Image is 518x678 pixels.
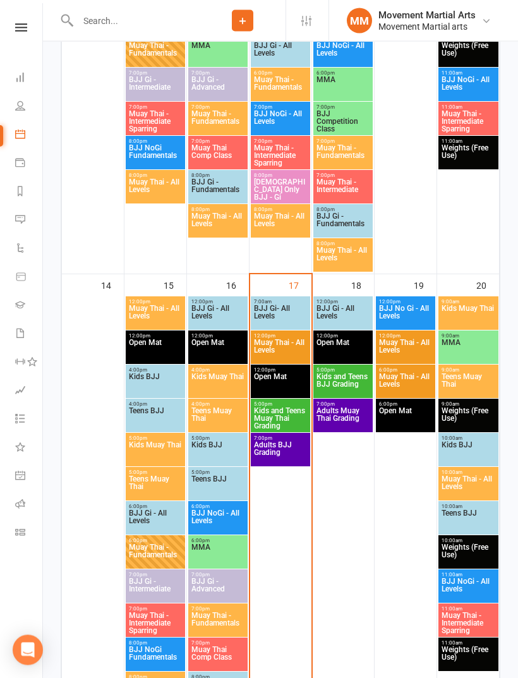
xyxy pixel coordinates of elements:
span: Muay Thai - Intermediate Sparring [441,111,496,133]
span: Kids Muay Thai [128,442,183,464]
span: Weights (Free Use) [441,544,496,567]
span: 7:00pm [128,105,183,111]
a: Roll call kiosk mode [15,491,44,519]
span: Muay Thai - Fundamentals [128,544,183,567]
span: BJJ Gi - All Levels [316,305,370,328]
span: Muay Thai - All Levels [128,305,183,328]
span: Muay Thai - All Levels [378,339,433,362]
span: 12:00pm [253,368,308,373]
span: 8:00pm [191,207,245,213]
span: Adults BJJ Grading [253,442,308,464]
span: BJJ NoGi Fundamentals [128,145,183,167]
span: 7:00am [253,300,308,305]
span: 7:00pm [316,105,370,111]
span: 7:00pm [253,105,308,111]
span: Weights (Free Use) [441,646,496,669]
span: Kids Muay Thai [191,373,245,396]
span: 12:00pm [128,334,183,339]
span: 7:00pm [316,139,370,145]
span: 5:00pm [128,436,183,442]
span: 7:00pm [191,105,245,111]
span: BJJ Gi - Intermediate [128,578,183,601]
span: BJJ NoGi - All Levels [441,578,496,601]
div: Open Intercom Messenger [13,635,43,665]
a: People [15,93,44,121]
a: Assessments [15,377,44,406]
span: 11:00am [441,607,496,612]
span: Muay Thai Comp Class [191,145,245,167]
span: 5:00pm [191,470,245,476]
span: 9:00am [441,334,496,339]
span: Weights (Free Use) [441,42,496,65]
div: Movement Martial Arts [378,9,476,21]
span: Kids Muay Thai [441,305,496,328]
span: 5:00pm [316,368,370,373]
span: 12:00pm [378,300,433,305]
span: Open Mat [253,373,308,396]
span: Muay Thai - Fundamentals [128,42,183,65]
div: 19 [414,275,437,296]
span: 8:00pm [253,173,308,179]
span: Teens Muay Thai [441,373,496,396]
div: 14 [101,275,124,296]
span: 12:00pm [191,334,245,339]
span: 7:00pm [253,436,308,442]
span: 4:00pm [128,368,183,373]
span: [DEMOGRAPHIC_DATA] Only BJJ - Gi [253,179,308,202]
a: Reports [15,178,44,207]
a: What's New [15,434,44,463]
span: 7:00pm [316,173,370,179]
span: BJJ Gi - Intermediate [128,76,183,99]
span: 6:00pm [253,71,308,76]
span: Teens Muay Thai [128,476,183,499]
span: Teens BJJ [128,408,183,430]
span: 8:00pm [316,207,370,213]
input: Search... [74,12,200,30]
span: 8:00pm [316,241,370,247]
span: 4:00pm [191,368,245,373]
span: 12:00pm [191,300,245,305]
span: 7:00pm [191,607,245,612]
span: 6:00pm [128,538,183,544]
span: Muay Thai - Fundamentals [253,76,308,99]
span: 8:00pm [128,641,183,646]
span: MMA [191,544,245,567]
span: BJJ NoGi Fundamentals [128,646,183,669]
div: 17 [289,275,311,296]
span: 12:00pm [378,334,433,339]
span: 11:00am [441,105,496,111]
span: BJJ Gi- All Levels [253,305,308,328]
span: BJJ Gi - All Levels [191,305,245,328]
span: Muay Thai - Fundamentals [191,111,245,133]
span: 9:00am [441,368,496,373]
span: Muay Thai Comp Class [191,646,245,669]
a: Payments [15,150,44,178]
div: Movement Martial arts [378,21,476,32]
span: Open Mat [191,339,245,362]
span: 8:00pm [253,207,308,213]
span: Adults Muay Thai Grading [316,408,370,430]
span: Muay Thai - Intermediate [316,179,370,202]
span: 6:00pm [191,538,245,544]
span: 6:00pm [128,504,183,510]
span: 9:00am [441,402,496,408]
span: 7:00pm [316,402,370,408]
span: Muay Thai - All Levels [441,476,496,499]
div: MM [347,8,372,33]
span: MMA [441,339,496,362]
span: Muay Thai - All Levels [253,213,308,236]
span: 6:00pm [316,71,370,76]
span: Muay Thai - Intermediate Sparring [128,111,183,133]
span: BJJ NoGi - All Levels [191,510,245,533]
span: Teens Muay Thai [191,408,245,430]
span: 11:00am [441,572,496,578]
span: 7:00pm [253,139,308,145]
span: BJJ Gi - Fundamentals [191,179,245,202]
span: Weights (Free Use) [441,145,496,167]
span: 5:00pm [128,470,183,476]
div: 16 [226,275,249,296]
span: 4:00pm [191,402,245,408]
span: BJJ Gi - All Levels [253,42,308,65]
span: 12:00pm [253,334,308,339]
span: Kids and Teens Muay Thai Grading [253,408,308,430]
